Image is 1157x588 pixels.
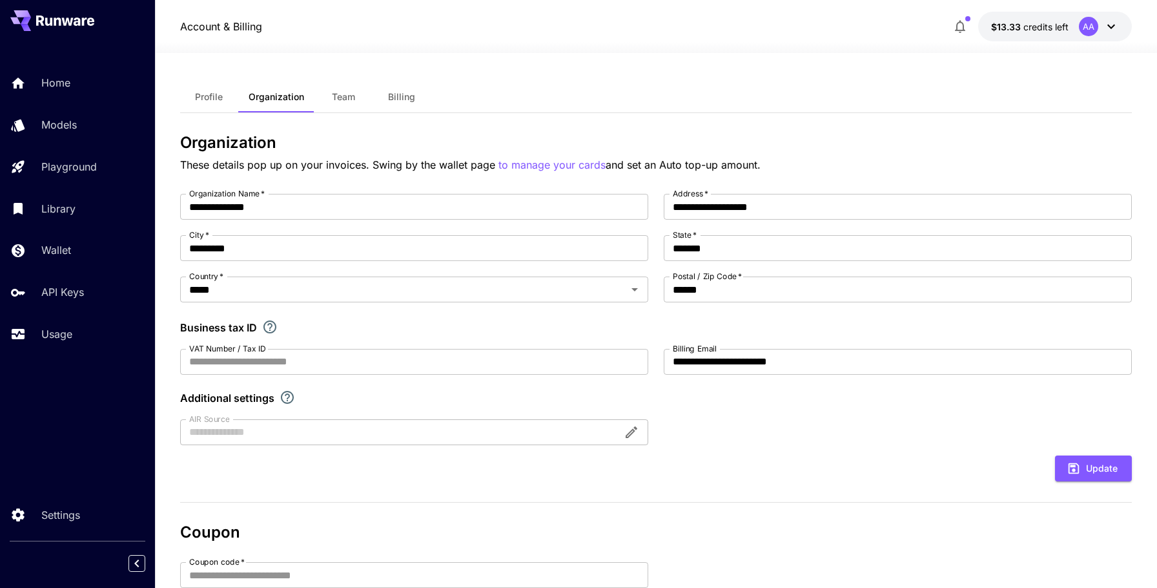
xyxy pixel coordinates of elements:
[41,201,76,216] p: Library
[180,19,262,34] a: Account & Billing
[128,555,145,572] button: Collapse sidebar
[1023,21,1069,32] span: credits left
[673,188,708,199] label: Address
[332,91,355,103] span: Team
[498,157,606,173] button: to manage your cards
[189,188,265,199] label: Organization Name
[262,319,278,335] svg: If you are a business tax registrant, please enter your business tax ID here.
[41,507,80,523] p: Settings
[280,390,295,405] svg: Explore additional customization settings
[189,556,245,567] label: Coupon code
[180,320,257,335] p: Business tax ID
[1079,17,1098,36] div: AA
[41,75,70,90] p: Home
[41,326,72,342] p: Usage
[189,229,209,240] label: City
[626,280,644,299] button: Open
[180,134,1132,152] h3: Organization
[189,414,229,425] label: AIR Source
[41,159,97,174] p: Playground
[249,91,304,103] span: Organization
[606,158,761,171] span: and set an Auto top-up amount.
[189,271,223,282] label: Country
[991,20,1069,34] div: $13.3301
[138,552,155,575] div: Collapse sidebar
[195,91,223,103] span: Profile
[180,158,498,171] span: These details pop up on your invoices. Swing by the wallet page
[41,284,84,300] p: API Keys
[180,523,1132,541] h3: Coupon
[978,12,1132,41] button: $13.3301AA
[189,343,266,354] label: VAT Number / Tax ID
[388,91,415,103] span: Billing
[41,117,77,132] p: Models
[673,229,697,240] label: State
[991,21,1023,32] span: $13.33
[180,19,262,34] nav: breadcrumb
[180,390,274,406] p: Additional settings
[673,271,742,282] label: Postal / Zip Code
[41,242,71,258] p: Wallet
[673,343,717,354] label: Billing Email
[1055,456,1132,482] button: Update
